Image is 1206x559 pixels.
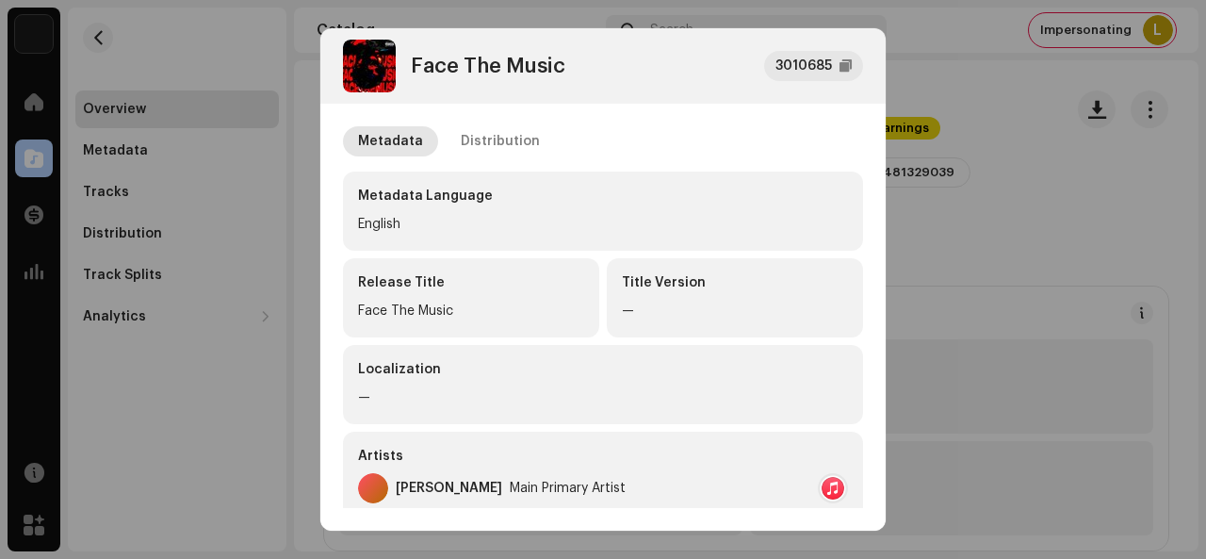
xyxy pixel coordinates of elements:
[358,126,423,156] div: Metadata
[622,273,848,292] div: Title Version
[358,447,848,466] div: Artists
[411,55,565,77] div: Face The Music
[358,213,848,236] div: English
[358,360,848,379] div: Localization
[396,481,502,496] div: [PERSON_NAME]
[358,187,848,206] div: Metadata Language
[461,126,540,156] div: Distribution
[622,300,848,322] div: —
[510,481,626,496] div: Main Primary Artist
[775,55,832,77] div: 3010685
[358,386,848,409] div: —
[358,273,584,292] div: Release Title
[358,300,584,322] div: Face The Music
[343,40,396,92] img: 26240b10-4046-4111-baa2-18990ddd92f9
